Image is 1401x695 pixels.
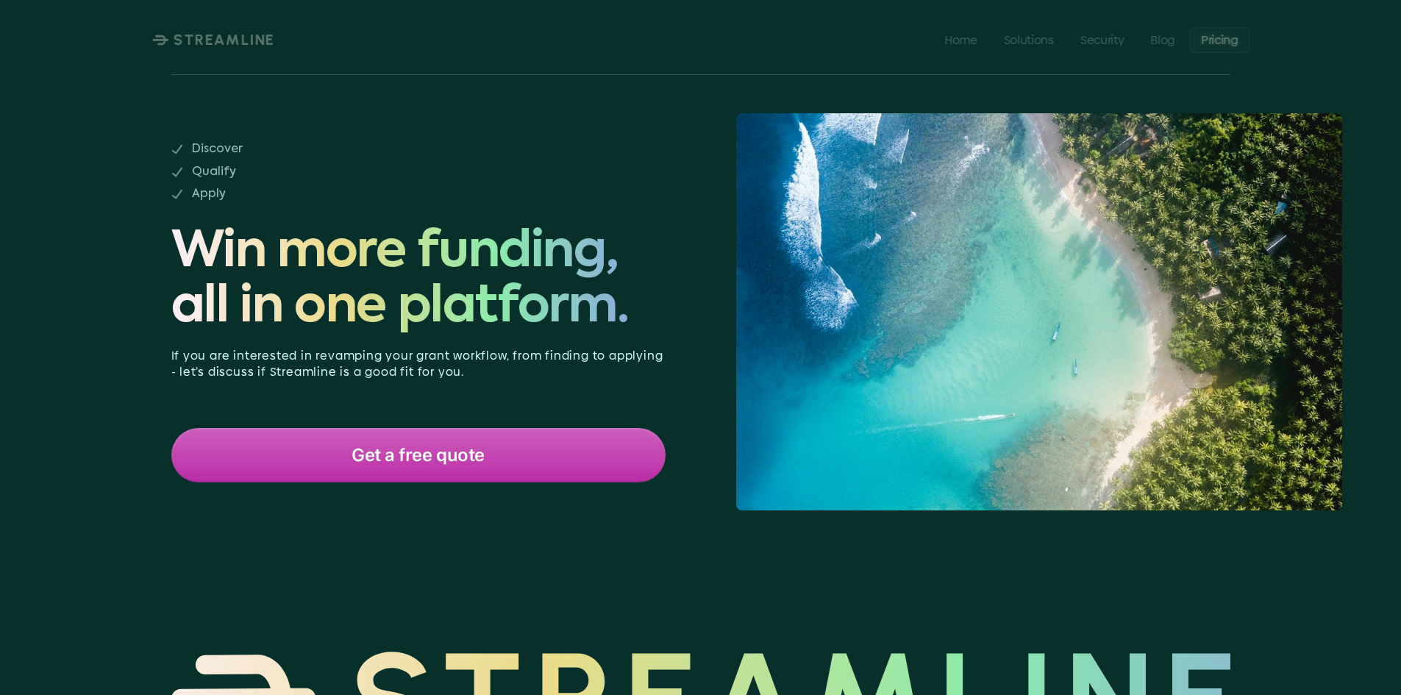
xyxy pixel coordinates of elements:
p: If you are interested in revamping your grant workflow, from finding to applying - let’s discuss ... [171,348,666,381]
p: Pricing [1201,32,1238,46]
p: STREAMLINE [173,31,274,49]
p: Apply [192,186,391,202]
p: Get a free quote [352,446,484,465]
a: STREAMLINE [151,31,274,49]
p: Blog [1150,32,1174,46]
span: Win more funding, all in one platform. [171,226,666,336]
p: Qualify [192,164,391,180]
a: Home [933,26,989,52]
a: Blog [1138,26,1186,52]
p: Home [944,32,977,46]
a: Security [1069,26,1136,52]
p: Solutions [1004,32,1054,46]
a: Pricing [1189,26,1250,52]
p: Discover [192,141,391,157]
a: Get a free quote [171,428,666,482]
p: Security [1080,32,1124,46]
